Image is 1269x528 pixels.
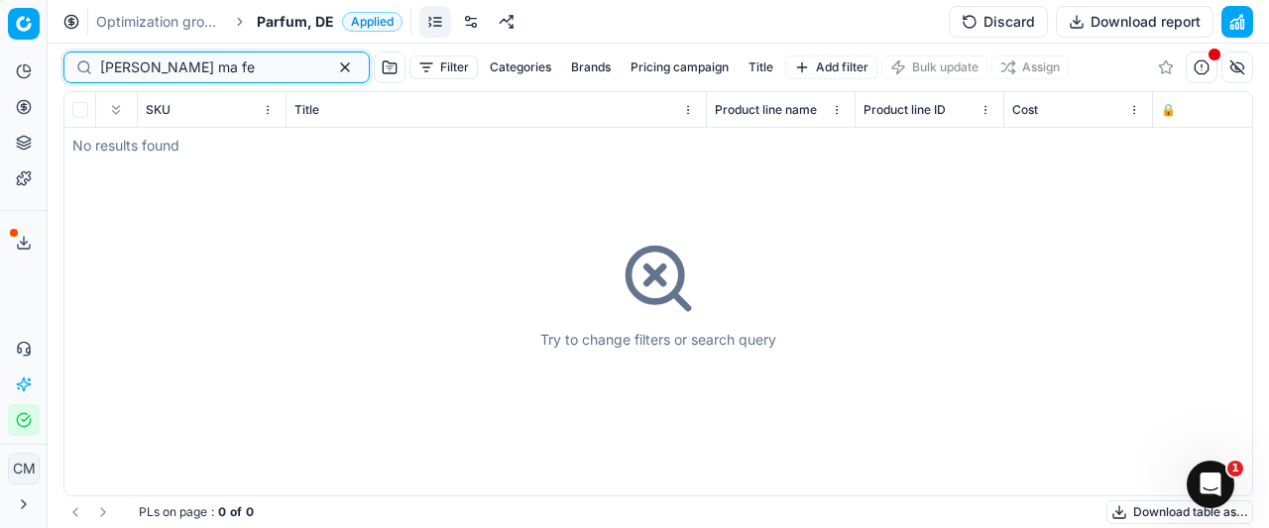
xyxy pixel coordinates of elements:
a: Optimization groups [96,12,223,32]
button: Expand all [104,98,128,122]
button: Add filter [785,55,877,79]
span: SKU [146,102,171,118]
span: Cost [1012,102,1038,118]
span: Product line ID [864,102,946,118]
button: CM [8,453,40,484]
nav: pagination [63,500,115,524]
button: Assign [991,55,1069,79]
strong: 0 [246,504,254,520]
nav: breadcrumb [96,12,403,32]
button: Brands [563,55,619,79]
button: Filter [409,55,478,79]
iframe: Intercom live chat [1187,461,1234,508]
button: Go to previous page [63,500,87,524]
button: Categories [482,55,559,79]
span: 1 [1227,461,1243,476]
button: Pricing campaign [623,55,737,79]
button: Discard [949,6,1048,38]
div: Try to change filters or search query [540,330,776,350]
span: PLs on page [139,504,207,520]
strong: of [230,504,242,520]
button: Bulk update [881,55,987,79]
span: Applied [342,12,403,32]
span: Product line name [715,102,817,118]
strong: 0 [218,504,226,520]
span: 🔒 [1161,102,1176,118]
span: Title [294,102,319,118]
span: Parfum, DE [257,12,334,32]
span: Parfum, DEApplied [257,12,403,32]
input: Search by SKU or title [100,57,317,77]
button: Download report [1056,6,1213,38]
button: Title [741,55,781,79]
div: : [139,504,254,520]
button: Download table as... [1106,500,1253,524]
button: Go to next page [91,500,115,524]
span: CM [9,454,39,483]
